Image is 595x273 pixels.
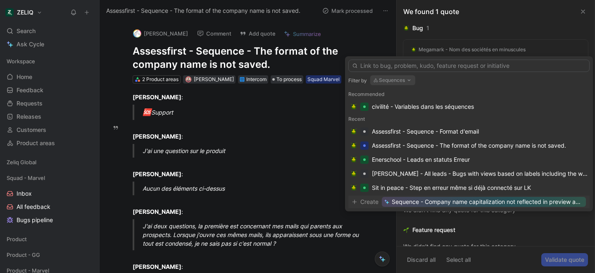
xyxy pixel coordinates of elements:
[372,141,566,151] div: Assessfirst - Sequence - The format of the company name is not saved.
[350,170,357,177] img: 🪲
[348,60,590,72] input: Link to bug, problem, kudo, feature request or initiative
[348,114,590,125] div: Recent
[372,169,588,179] div: [PERSON_NAME] - All leads - Bugs with views based on labels including the wrong one.
[372,155,470,165] div: Enerschool - Leads en statuts Erreur
[372,127,479,136] div: Assessfirst - Sequence - Format d'email
[350,128,357,135] img: 🪲
[350,156,357,163] img: 🪲
[350,103,357,110] img: 🪲
[372,183,531,193] div: Sit in peace - Step en erreur même si déjà connecté sur LK
[350,142,357,149] img: 🪲
[348,77,367,84] div: Filter by
[372,102,474,112] div: civilité - Variables dans les séquences
[370,75,415,85] button: Sequences
[348,89,590,100] div: Recommended
[360,197,378,207] span: Create
[350,184,357,191] img: 🪲
[392,197,583,207] span: Sequence - Company name capitalization not reflected in preview and sending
